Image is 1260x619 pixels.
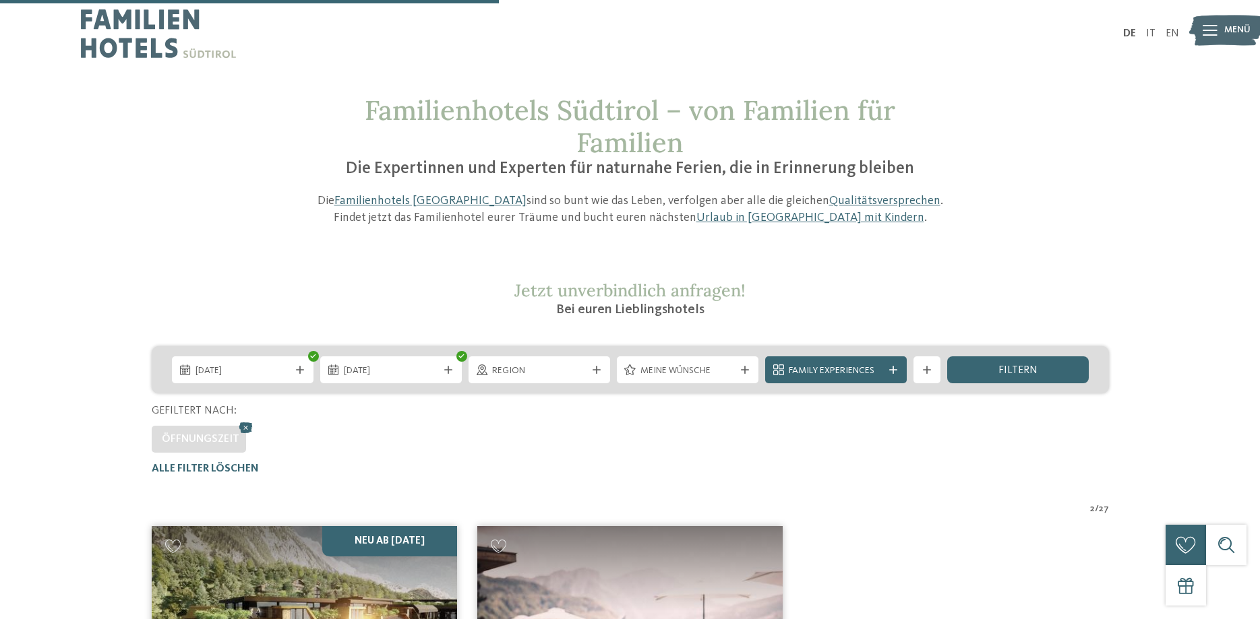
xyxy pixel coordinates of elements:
span: Alle Filter löschen [152,463,259,474]
span: Family Experiences [789,364,883,378]
span: [DATE] [344,364,438,378]
span: Familienhotels Südtirol – von Familien für Familien [365,93,895,160]
span: Menü [1224,24,1251,37]
span: filtern [998,365,1038,376]
a: DE [1123,28,1136,39]
span: Bei euren Lieblingshotels [556,303,704,317]
span: [DATE] [196,364,290,378]
span: / [1095,502,1099,516]
p: Die sind so bunt wie das Leben, verfolgen aber alle die gleichen . Findet jetzt das Familienhotel... [310,193,951,226]
a: EN [1166,28,1179,39]
span: Meine Wünsche [640,364,735,378]
a: Urlaub in [GEOGRAPHIC_DATA] mit Kindern [696,211,924,224]
span: 27 [1099,502,1109,516]
span: Gefiltert nach: [152,405,237,416]
a: Familienhotels [GEOGRAPHIC_DATA] [334,195,527,207]
span: Region [492,364,587,378]
a: Qualitätsversprechen [829,195,940,207]
span: Die Expertinnen und Experten für naturnahe Ferien, die in Erinnerung bleiben [346,160,914,177]
span: 2 [1090,502,1095,516]
span: Öffnungszeit [162,434,239,445]
a: IT [1146,28,1156,39]
span: Jetzt unverbindlich anfragen! [514,280,746,301]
